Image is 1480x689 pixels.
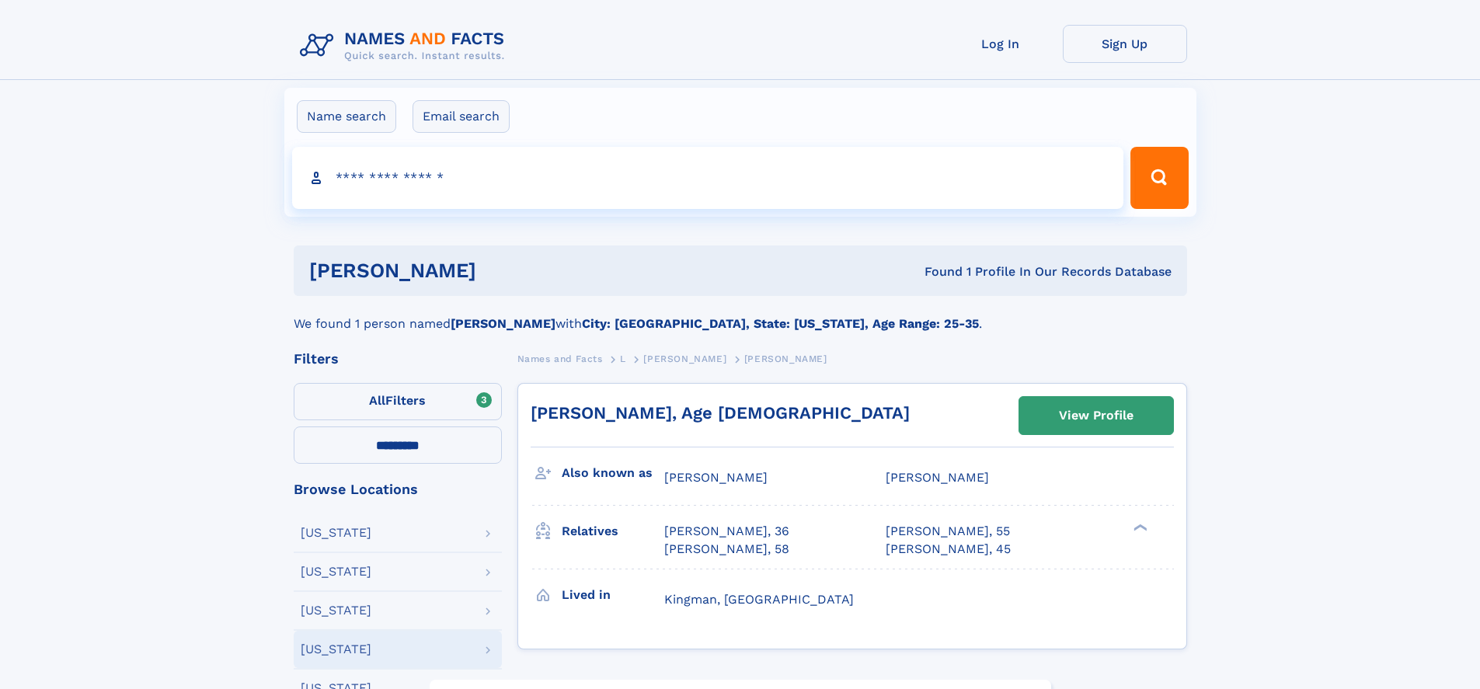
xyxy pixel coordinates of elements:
div: View Profile [1059,398,1134,433]
span: [PERSON_NAME] [744,353,827,364]
a: [PERSON_NAME] [643,349,726,368]
div: [US_STATE] [301,643,371,656]
div: Filters [294,352,502,366]
a: [PERSON_NAME], 36 [664,523,789,540]
h3: Lived in [562,582,664,608]
span: [PERSON_NAME] [643,353,726,364]
input: search input [292,147,1124,209]
div: ❯ [1130,523,1148,533]
a: Names and Facts [517,349,603,368]
label: Email search [413,100,510,133]
span: [PERSON_NAME] [886,470,989,485]
img: Logo Names and Facts [294,25,517,67]
span: L [620,353,626,364]
div: [US_STATE] [301,527,371,539]
h3: Also known as [562,460,664,486]
a: L [620,349,626,368]
h1: [PERSON_NAME] [309,261,701,280]
div: Found 1 Profile In Our Records Database [700,263,1172,280]
span: [PERSON_NAME] [664,470,768,485]
button: Search Button [1130,147,1188,209]
div: Browse Locations [294,482,502,496]
a: [PERSON_NAME], 45 [886,541,1011,558]
span: Kingman, [GEOGRAPHIC_DATA] [664,592,854,607]
b: [PERSON_NAME] [451,316,555,331]
a: Log In [938,25,1063,63]
a: [PERSON_NAME], Age [DEMOGRAPHIC_DATA] [531,403,910,423]
a: Sign Up [1063,25,1187,63]
h3: Relatives [562,518,664,545]
div: We found 1 person named with . [294,296,1187,333]
b: City: [GEOGRAPHIC_DATA], State: [US_STATE], Age Range: 25-35 [582,316,979,331]
a: [PERSON_NAME], 58 [664,541,789,558]
span: All [369,393,385,408]
a: View Profile [1019,397,1173,434]
div: [US_STATE] [301,565,371,578]
label: Filters [294,383,502,420]
a: [PERSON_NAME], 55 [886,523,1010,540]
label: Name search [297,100,396,133]
div: [US_STATE] [301,604,371,617]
